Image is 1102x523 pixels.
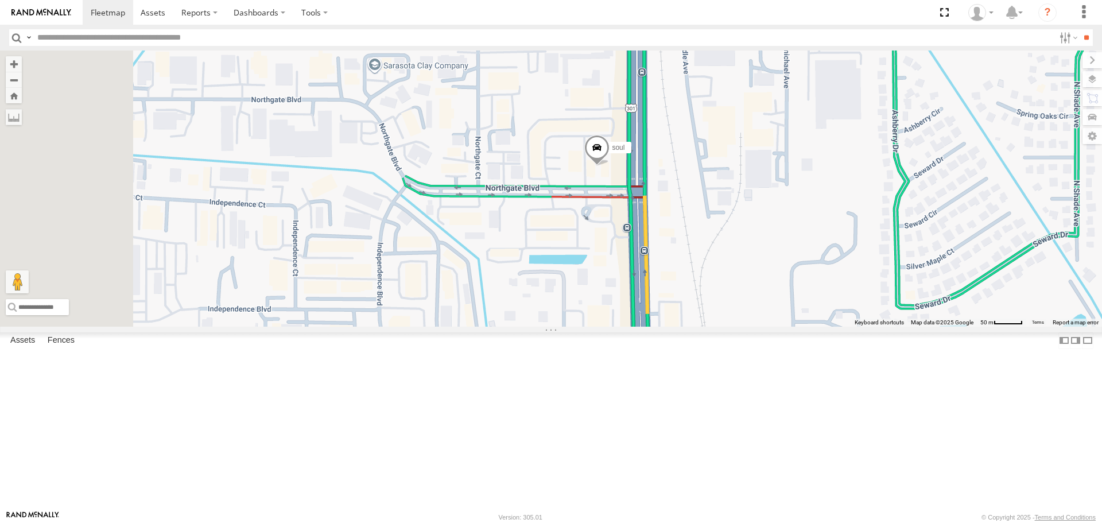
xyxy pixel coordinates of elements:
[1055,29,1080,46] label: Search Filter Options
[6,56,22,72] button: Zoom in
[42,333,80,349] label: Fences
[1082,332,1093,349] label: Hide Summary Table
[977,319,1026,327] button: Map Scale: 50 m per 47 pixels
[1058,332,1070,349] label: Dock Summary Table to the Left
[1082,128,1102,144] label: Map Settings
[1035,514,1096,521] a: Terms and Conditions
[6,72,22,88] button: Zoom out
[612,144,624,152] span: soul
[5,333,41,349] label: Assets
[24,29,33,46] label: Search Query
[6,109,22,125] label: Measure
[911,319,973,326] span: Map data ©2025 Google
[499,514,542,521] div: Version: 305.01
[1070,332,1081,349] label: Dock Summary Table to the Right
[980,319,994,326] span: 50 m
[1053,319,1099,326] a: Report a map error
[1038,3,1057,22] i: ?
[6,512,59,523] a: Visit our Website
[11,9,71,17] img: rand-logo.svg
[981,514,1096,521] div: © Copyright 2025 -
[855,319,904,327] button: Keyboard shortcuts
[6,88,22,103] button: Zoom Home
[1032,320,1044,324] a: Terms
[964,4,998,21] div: Jerry Dewberry
[6,270,29,293] button: Drag Pegman onto the map to open Street View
